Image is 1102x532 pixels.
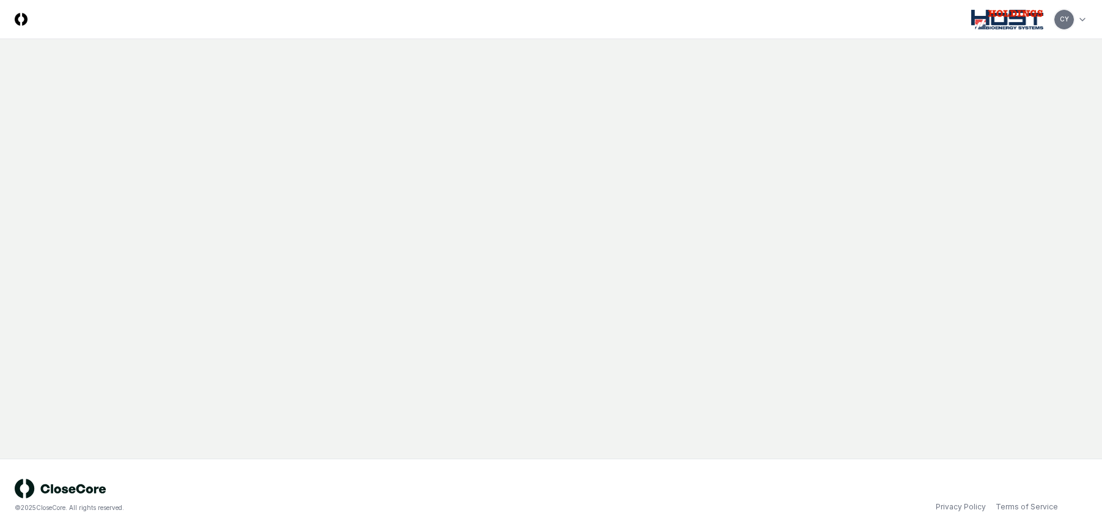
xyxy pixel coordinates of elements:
[15,503,551,512] div: © 2025 CloseCore. All rights reserved.
[996,501,1058,512] a: Terms of Service
[1060,15,1069,24] span: CY
[15,479,106,498] img: logo
[971,10,1044,29] img: Host NA Holdings logo
[936,501,986,512] a: Privacy Policy
[1053,9,1075,31] button: CY
[15,13,28,26] img: Logo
